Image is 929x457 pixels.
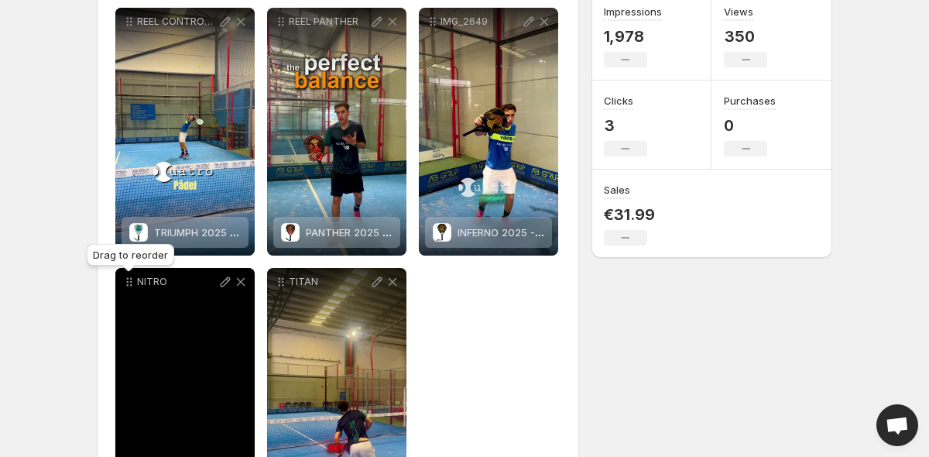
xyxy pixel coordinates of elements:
p: 0 [724,116,776,135]
span: PANTHER 2025 - 12K CARBON [306,226,451,239]
div: REEL PANTHERPANTHER 2025 - 12K CARBONPANTHER 2025 - 12K CARBON [267,8,406,256]
p: REEL CONTROL AND POWER [137,15,218,28]
h3: Views [724,4,753,19]
span: TRIUMPH 2025 - 3K CARBON [154,226,295,239]
span: INFERNO 2025 - 3K CARBON [458,226,595,239]
p: REEL PANTHER [289,15,369,28]
h3: Purchases [724,93,776,108]
p: NITRO [137,276,218,288]
p: €31.99 [604,205,655,224]
div: IMG_2649INFERNO 2025 - 3K CARBONINFERNO 2025 - 3K CARBON [419,8,558,256]
a: Open chat [876,404,918,446]
p: 350 [724,27,767,46]
div: REEL CONTROL AND POWERTRIUMPH 2025 - 3K CARBONTRIUMPH 2025 - 3K CARBON [115,8,255,256]
p: 3 [604,116,647,135]
p: TITAN [289,276,369,288]
p: 1,978 [604,27,662,46]
h3: Sales [604,182,630,198]
h3: Clicks [604,93,633,108]
p: IMG_2649 [441,15,521,28]
h3: Impressions [604,4,662,19]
